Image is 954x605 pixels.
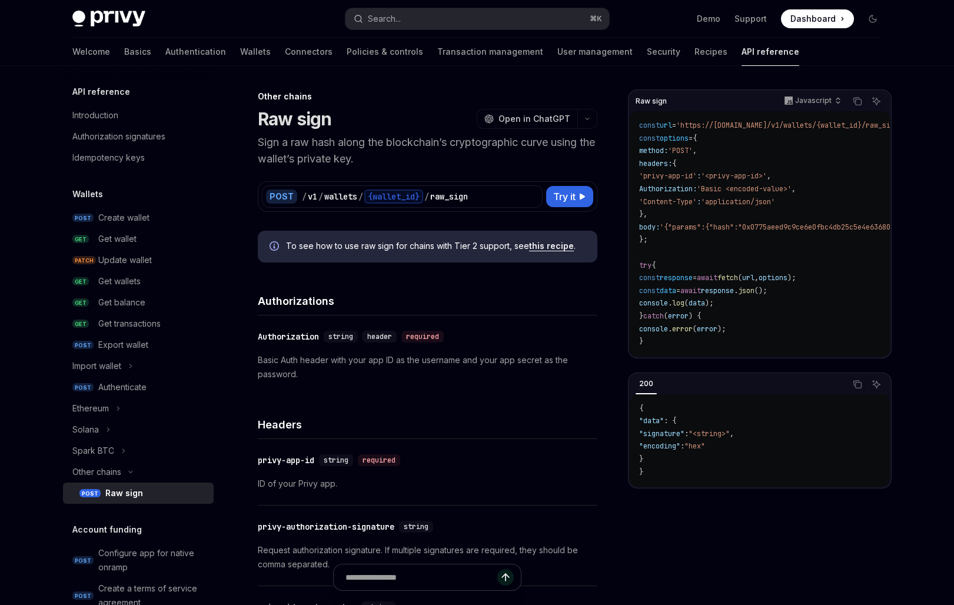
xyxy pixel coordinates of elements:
[863,9,882,28] button: Toggle dark mode
[72,401,109,415] div: Ethereum
[124,38,151,66] a: Basics
[63,398,214,419] button: Toggle Ethereum section
[345,564,497,590] input: Ask a question...
[693,134,697,143] span: {
[497,569,514,586] button: Send message
[684,298,689,308] span: (
[98,338,148,352] div: Export wallet
[684,441,705,451] span: "hex"
[258,331,319,343] div: Authorization
[63,147,214,168] a: Idempotency keys
[869,94,884,109] button: Ask AI
[79,489,101,498] span: POST
[72,256,96,265] span: PATCH
[358,191,363,202] div: /
[639,184,697,194] span: Authorization:
[639,311,643,321] span: }
[72,277,89,286] span: GET
[258,543,597,571] p: Request authorization signature. If multiple signatures are required, they should be comma separa...
[63,440,214,461] button: Toggle Spark BTC section
[63,105,214,126] a: Introduction
[738,286,754,295] span: json
[72,85,130,99] h5: API reference
[664,416,676,426] span: : {
[639,121,660,130] span: const
[105,486,143,500] div: Raw sign
[63,483,214,504] a: POSTRaw sign
[742,38,799,66] a: API reference
[401,331,444,343] div: required
[404,522,428,531] span: string
[697,273,717,282] span: await
[850,94,865,109] button: Copy the contents from the code block
[72,151,145,165] div: Idempotency keys
[639,324,668,334] span: console
[639,146,668,155] span: method:
[258,521,394,533] div: privy-authorization-signature
[639,404,643,413] span: {
[639,286,660,295] span: const
[639,337,643,346] span: }
[63,377,214,398] a: POSTAuthenticate
[63,461,214,483] button: Toggle Other chains section
[672,121,676,130] span: =
[72,423,99,437] div: Solana
[759,273,787,282] span: options
[63,313,214,334] a: GETGet transactions
[367,332,392,341] span: header
[98,232,137,246] div: Get wallet
[668,298,672,308] span: .
[364,190,423,204] div: {wallet_id}
[98,295,145,310] div: Get balance
[672,159,676,168] span: {
[668,146,693,155] span: 'POST'
[701,197,775,207] span: 'application/json'
[639,261,651,270] span: try
[697,324,717,334] span: error
[72,465,121,479] div: Other chains
[72,108,118,122] div: Introduction
[660,286,676,295] span: data
[165,38,226,66] a: Authentication
[639,416,664,426] span: "data"
[734,286,738,295] span: .
[676,121,903,130] span: 'https://[DOMAIN_NAME]/v1/wallets/{wallet_id}/raw_sign'
[308,191,317,202] div: v1
[639,197,697,207] span: 'Content-Type'
[639,441,680,451] span: "encoding"
[72,235,89,244] span: GET
[672,324,693,334] span: error
[437,38,543,66] a: Transaction management
[664,311,668,321] span: (
[63,334,214,355] a: POSTExport wallet
[689,134,693,143] span: =
[72,320,89,328] span: GET
[72,187,103,201] h5: Wallets
[590,14,602,24] span: ⌘ K
[63,543,214,578] a: POSTConfigure app for native onramp
[63,271,214,292] a: GETGet wallets
[689,311,701,321] span: ) {
[286,240,586,252] span: To see how to use raw sign for chains with Tier 2 support, see .
[693,273,697,282] span: =
[790,13,836,25] span: Dashboard
[697,184,792,194] span: 'Basic <encoded-value>'
[754,273,759,282] span: ,
[680,286,701,295] span: await
[98,317,161,331] div: Get transactions
[63,228,214,250] a: GETGet wallet
[63,126,214,147] a: Authorization signatures
[347,38,423,66] a: Policies & controls
[98,546,207,574] div: Configure app for native onramp
[738,273,742,282] span: (
[324,456,348,465] span: string
[767,171,771,181] span: ,
[680,441,684,451] span: :
[639,171,697,181] span: 'privy-app-id'
[72,444,114,458] div: Spark BTC
[258,91,597,102] div: Other chains
[368,12,401,26] div: Search...
[240,38,271,66] a: Wallets
[553,190,576,204] span: Try it
[694,38,727,66] a: Recipes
